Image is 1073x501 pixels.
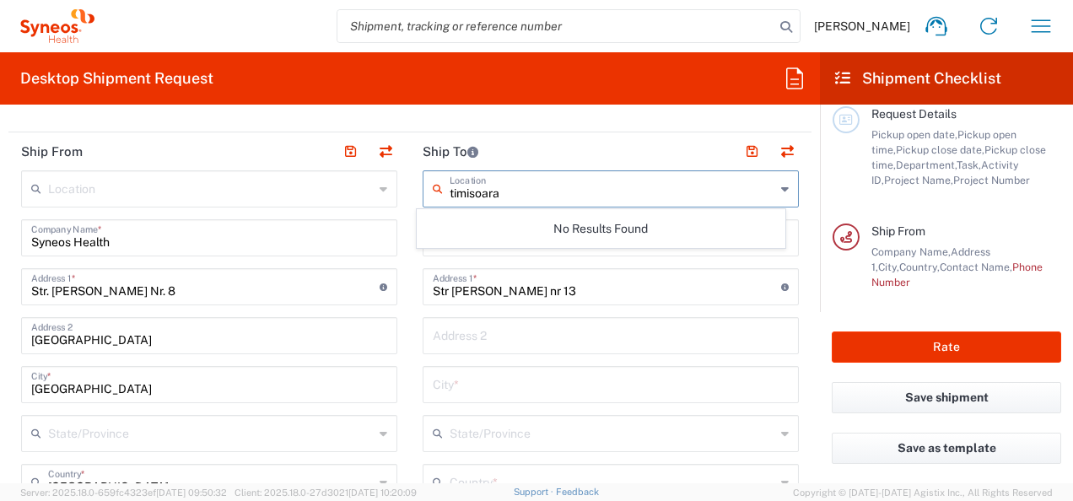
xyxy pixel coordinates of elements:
[878,261,899,273] span: City,
[348,488,417,498] span: [DATE] 10:20:09
[957,159,981,171] span: Task,
[899,261,940,273] span: Country,
[156,488,227,498] span: [DATE] 09:50:32
[896,143,984,156] span: Pickup close date,
[835,68,1001,89] h2: Shipment Checklist
[235,488,417,498] span: Client: 2025.18.0-27d3021
[832,331,1061,363] button: Rate
[417,209,785,248] div: No Results Found
[832,433,1061,464] button: Save as template
[556,487,599,497] a: Feedback
[871,107,957,121] span: Request Details
[832,382,1061,413] button: Save shipment
[514,487,556,497] a: Support
[814,19,910,34] span: [PERSON_NAME]
[871,245,951,258] span: Company Name,
[21,143,83,160] h2: Ship From
[871,128,957,141] span: Pickup open date,
[884,174,953,186] span: Project Name,
[940,261,1012,273] span: Contact Name,
[20,68,213,89] h2: Desktop Shipment Request
[20,488,227,498] span: Server: 2025.18.0-659fc4323ef
[423,143,478,160] h2: Ship To
[896,159,957,171] span: Department,
[793,485,1053,500] span: Copyright © [DATE]-[DATE] Agistix Inc., All Rights Reserved
[337,10,774,42] input: Shipment, tracking or reference number
[953,174,1030,186] span: Project Number
[871,224,925,238] span: Ship From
